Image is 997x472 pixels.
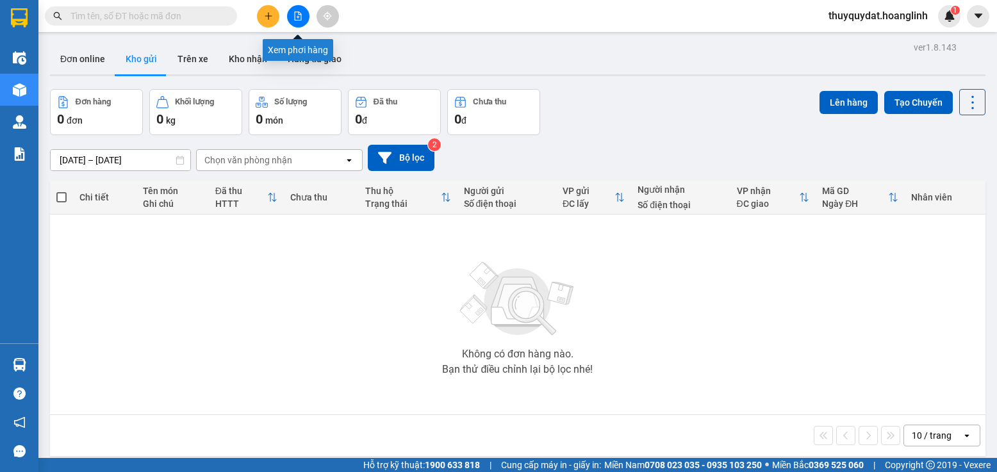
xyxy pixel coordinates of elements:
sup: 1 [951,6,960,15]
span: 0 [57,111,64,127]
span: notification [13,416,26,428]
th: Toggle SortBy [359,181,457,215]
span: Miền Nam [604,458,762,472]
span: aim [323,12,332,20]
th: Toggle SortBy [730,181,816,215]
div: Mã GD [822,186,887,196]
strong: 1900 633 818 [425,460,480,470]
span: question-circle [13,387,26,400]
div: Số điện thoại [464,199,550,209]
th: Toggle SortBy [209,181,284,215]
div: Số lượng [274,97,307,106]
div: ver 1.8.143 [914,40,957,54]
span: | [490,458,491,472]
th: Toggle SortBy [556,181,631,215]
button: caret-down [967,5,989,28]
button: Lên hàng [820,91,878,114]
button: Số lượng0món [249,89,342,135]
div: Chưa thu [473,97,506,106]
span: plus [264,12,273,20]
div: Người nhận [638,184,723,195]
img: warehouse-icon [13,115,26,129]
div: Bạn thử điều chỉnh lại bộ lọc nhé! [442,364,593,375]
div: Ghi chú [143,199,202,209]
div: Thu hộ [365,186,440,196]
span: search [53,12,62,20]
div: 10 / trang [912,429,952,442]
button: Chưa thu0đ [447,89,540,135]
span: 0 [256,111,263,127]
span: Cung cấp máy in - giấy in: [501,458,601,472]
div: ĐC giao [737,199,800,209]
div: Tên món [143,186,202,196]
strong: 0369 525 060 [809,460,864,470]
img: svg+xml;base64,PHN2ZyBjbGFzcz0ibGlzdC1wbHVnX19zdmciIHhtbG5zPSJodHRwOi8vd3d3LnczLm9yZy8yMDAwL3N2Zy... [454,254,582,344]
button: Trên xe [167,44,218,74]
button: Đơn online [50,44,115,74]
div: Trạng thái [365,199,440,209]
div: Người gửi [464,186,550,196]
img: warehouse-icon [13,83,26,97]
button: Khối lượng0kg [149,89,242,135]
img: warehouse-icon [13,358,26,371]
span: đ [362,115,367,126]
span: 0 [355,111,362,127]
div: HTTT [215,199,267,209]
button: Hàng đã giao [277,44,352,74]
div: VP nhận [737,186,800,196]
button: plus [257,5,279,28]
span: 0 [156,111,163,127]
div: Đơn hàng [76,97,111,106]
div: Đã thu [374,97,397,106]
sup: 2 [428,138,441,151]
button: Bộ lọc [368,145,434,171]
input: Tìm tên, số ĐT hoặc mã đơn [70,9,222,23]
span: kg [166,115,176,126]
span: caret-down [973,10,984,22]
div: Không có đơn hàng nào. [462,349,573,359]
img: warehouse-icon [13,51,26,65]
svg: open [344,155,354,165]
span: copyright [926,460,935,469]
svg: open [962,430,972,441]
span: message [13,445,26,457]
img: logo-vxr [11,8,28,28]
span: Hỗ trợ kỹ thuật: [363,458,480,472]
div: ĐC lấy [563,199,614,209]
button: aim [317,5,339,28]
button: Tạo Chuyến [884,91,953,114]
span: file-add [293,12,302,20]
div: VP gửi [563,186,614,196]
img: solution-icon [13,147,26,161]
span: đơn [67,115,83,126]
img: icon-new-feature [944,10,955,22]
span: ⚪️ [765,462,769,468]
div: Chọn văn phòng nhận [204,154,292,167]
div: Ngày ĐH [822,199,887,209]
button: Đã thu0đ [348,89,441,135]
span: đ [461,115,466,126]
span: thuyquydat.hoanglinh [818,8,938,24]
button: Đơn hàng0đơn [50,89,143,135]
button: file-add [287,5,309,28]
span: Miền Bắc [772,458,864,472]
span: 0 [454,111,461,127]
input: Select a date range. [51,150,190,170]
strong: 0708 023 035 - 0935 103 250 [645,460,762,470]
div: Nhân viên [911,192,979,202]
button: Kho nhận [218,44,277,74]
th: Toggle SortBy [816,181,904,215]
div: Chi tiết [79,192,130,202]
button: Kho gửi [115,44,167,74]
div: Đã thu [215,186,267,196]
div: Khối lượng [175,97,214,106]
span: 1 [953,6,957,15]
div: Số điện thoại [638,200,723,210]
div: Chưa thu [290,192,352,202]
span: | [873,458,875,472]
span: món [265,115,283,126]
